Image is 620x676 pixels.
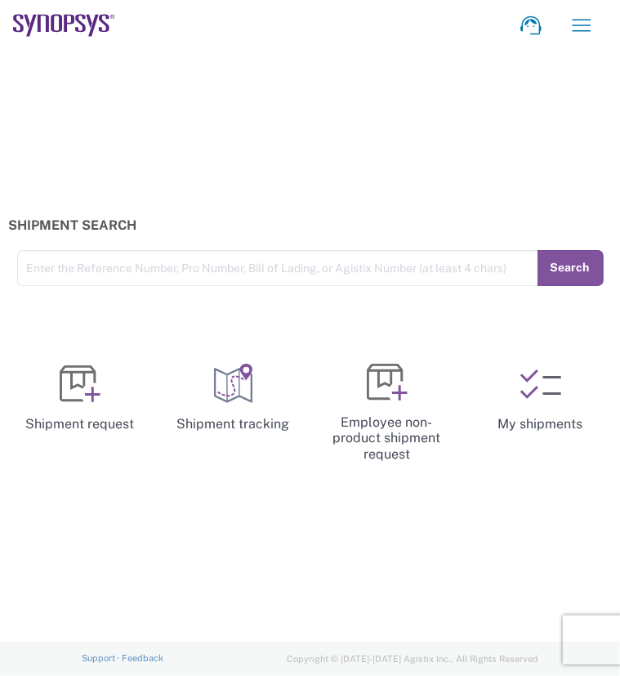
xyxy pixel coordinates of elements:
[10,349,150,447] a: Shipment request
[537,250,604,286] button: Search
[9,217,612,233] h3: Shipment Search
[122,653,163,663] a: Feedback
[471,349,611,447] a: My shipments
[287,651,538,666] span: Copyright © [DATE]-[DATE] Agistix Inc., All Rights Reserved
[317,349,457,476] a: Employee non-product shipment request
[82,653,123,663] a: Support
[163,349,304,447] a: Shipment tracking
